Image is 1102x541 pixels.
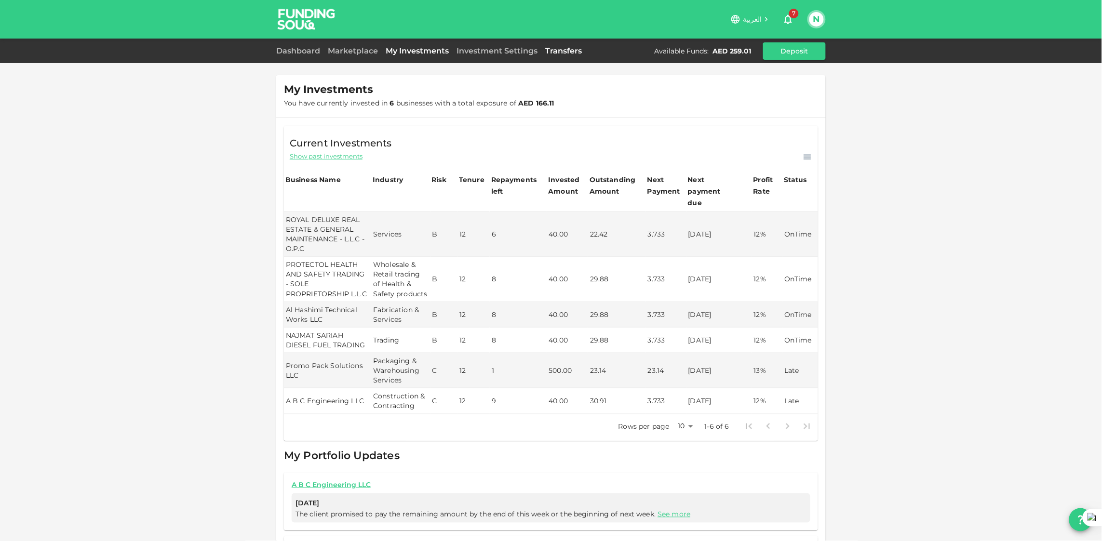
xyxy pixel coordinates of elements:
span: My Investments [284,83,373,96]
td: C [430,388,458,414]
span: [DATE] [296,497,806,509]
td: Promo Pack Solutions LLC [284,353,371,388]
td: 40.00 [547,328,588,353]
div: Repayments left [491,174,539,197]
div: Business Name [285,174,341,185]
td: OnTime [782,328,818,353]
td: 23.14 [588,353,646,388]
td: [DATE] [686,388,752,414]
button: Deposit [763,42,826,60]
td: 12% [752,388,782,414]
td: Late [782,388,818,414]
td: Al Hashimi Technical Works LLC [284,302,371,328]
a: Marketplace [324,46,382,55]
td: 12% [752,328,782,353]
span: العربية [743,15,762,24]
td: 12% [752,212,782,257]
button: N [809,12,824,26]
div: Industry [373,174,403,185]
div: Tenure [459,174,484,185]
td: Wholesale & Retail trading of Health & Safety products [371,257,430,302]
td: 3.733 [646,302,686,328]
a: Transfers [541,46,586,55]
td: 8 [490,302,547,328]
span: Show past investments [290,152,363,161]
span: Current Investments [290,135,392,151]
div: Next payment due [688,174,736,209]
td: 12% [752,257,782,302]
button: question [1069,508,1092,531]
td: 29.88 [588,302,646,328]
td: PROTECTOL HEALTH AND SAFETY TRADING - SOLE PROPRIETORSHIP L.L.C [284,257,371,302]
strong: 6 [390,99,394,107]
td: 12 [457,302,490,328]
td: Packaging & Warehousing Services [371,353,430,388]
td: 29.88 [588,328,646,353]
td: ROYAL DELUXE REAL ESTATE & GENERAL MAINTENANCE - L.L.C - O.P.C [284,212,371,257]
a: See more [658,510,690,518]
td: 1 [490,353,547,388]
div: Next Payment [647,174,685,197]
td: 3.733 [646,257,686,302]
td: OnTime [782,212,818,257]
div: Risk [432,174,451,185]
div: Profit Rate [753,174,781,197]
td: B [430,328,458,353]
div: Invested Amount [549,174,587,197]
td: 6 [490,212,547,257]
td: Fabrication & Services [371,302,430,328]
td: B [430,257,458,302]
td: Late [782,353,818,388]
td: C [430,353,458,388]
div: 10 [673,419,697,433]
td: 12 [457,353,490,388]
td: 13% [752,353,782,388]
strong: AED 166.11 [518,99,554,107]
div: AED 259.01 [713,46,752,56]
td: NAJMAT SARIAH DIESEL FUEL TRADING [284,328,371,353]
td: 500.00 [547,353,588,388]
span: The client promised to pay the remaining amount by the end of this week or the beginning of next ... [296,510,692,518]
a: Investment Settings [453,46,541,55]
td: [DATE] [686,212,752,257]
td: [DATE] [686,353,752,388]
p: 1-6 of 6 [705,422,729,431]
div: Status [784,174,808,185]
span: My Portfolio Updates [284,449,400,462]
td: 12% [752,302,782,328]
td: B [430,212,458,257]
td: 12 [457,388,490,414]
td: [DATE] [686,328,752,353]
td: 30.91 [588,388,646,414]
td: [DATE] [686,302,752,328]
td: Trading [371,328,430,353]
div: Outstanding Amount [590,174,638,197]
div: Available Funds : [655,46,709,56]
td: 29.88 [588,257,646,302]
td: OnTime [782,302,818,328]
td: 3.733 [646,388,686,414]
button: 7 [779,10,798,29]
td: 23.14 [646,353,686,388]
td: 8 [490,328,547,353]
td: Construction & Contracting [371,388,430,414]
td: 40.00 [547,388,588,414]
td: 40.00 [547,257,588,302]
td: [DATE] [686,257,752,302]
td: A B C Engineering LLC [284,388,371,414]
td: 3.733 [646,328,686,353]
td: 22.42 [588,212,646,257]
a: A B C Engineering LLC [292,480,810,489]
td: OnTime [782,257,818,302]
td: 12 [457,212,490,257]
td: 40.00 [547,302,588,328]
